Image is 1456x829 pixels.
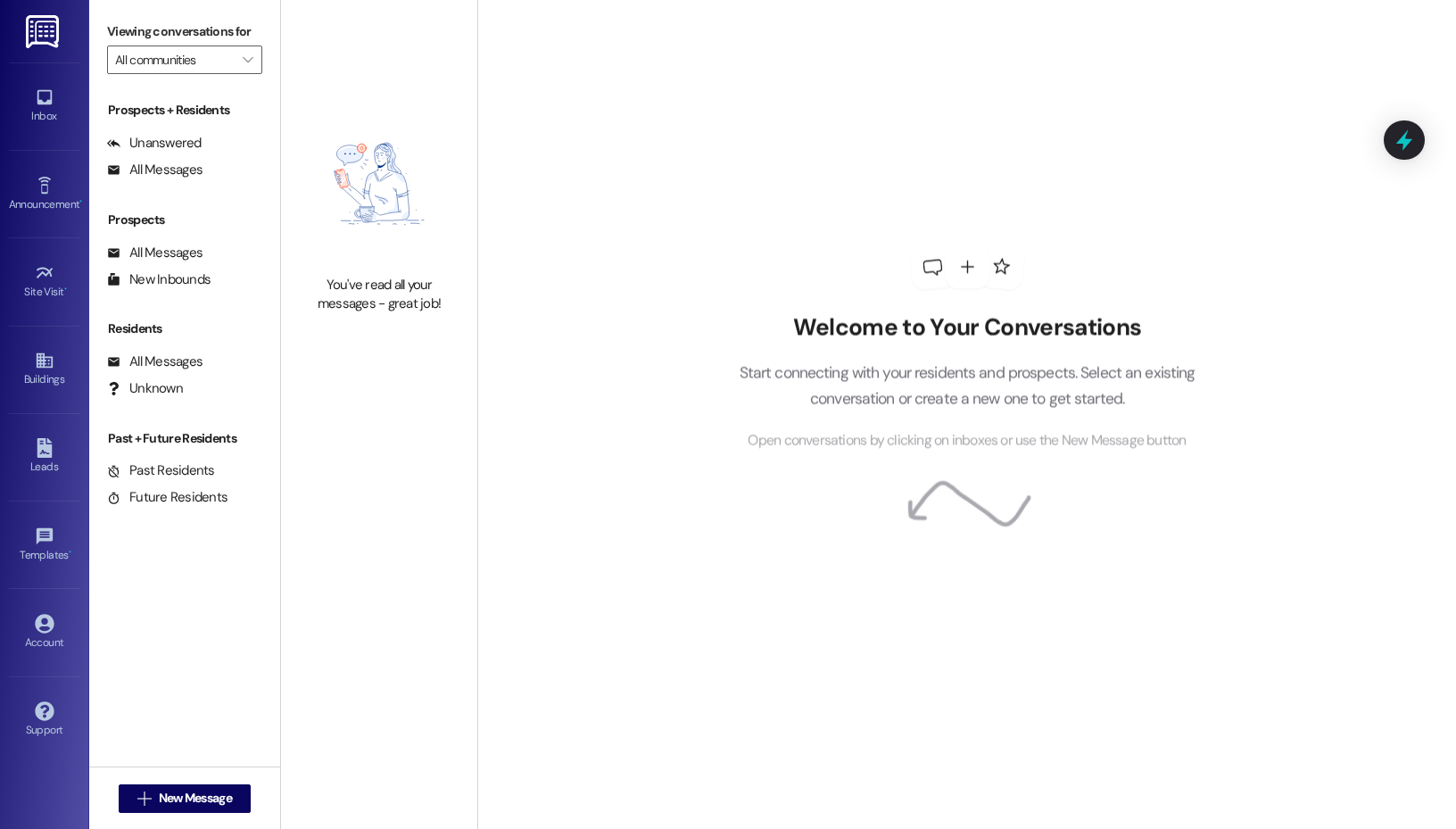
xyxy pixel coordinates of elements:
img: empty-state [301,101,458,267]
a: Inbox [9,82,80,130]
a: Support [9,696,80,744]
span: Open conversations by clicking on inboxes or use the New Message button [748,430,1186,452]
span: • [64,283,67,295]
h2: Welcome to Your Conversations [712,313,1222,342]
span: New Message [159,789,232,808]
div: Prospects + Residents [89,101,280,120]
p: Start connecting with your residents and prospects. Select an existing conversation or create a n... [712,361,1222,411]
a: Site Visit • [9,258,80,306]
div: Prospects [89,211,280,229]
a: Templates • [9,521,80,569]
div: You've read all your messages - great job! [301,276,458,314]
a: Account [9,609,80,657]
span: • [69,546,71,559]
div: Past + Future Residents [89,429,280,448]
div: Residents [89,319,280,338]
div: Future Residents [107,488,227,507]
div: Unknown [107,379,183,398]
button: New Message [119,784,251,813]
a: Leads [9,433,80,481]
div: Past Residents [107,461,215,480]
div: New Inbounds [107,270,211,289]
div: All Messages [107,161,203,179]
label: Viewing conversations for [107,18,262,46]
i:  [243,53,252,67]
div: All Messages [107,244,203,262]
img: ResiDesk Logo [26,15,62,48]
div: All Messages [107,352,203,371]
i:  [137,792,151,806]
input: All communities [115,46,234,74]
a: Buildings [9,345,80,394]
span: • [79,195,82,208]
div: Unanswered [107,134,202,153]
